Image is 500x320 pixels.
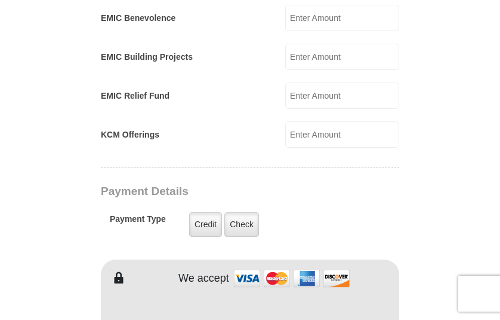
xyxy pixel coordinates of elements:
input: Enter Amount [285,44,399,70]
h4: We accept [178,272,229,285]
label: Credit [189,212,222,237]
label: EMIC Building Projects [101,51,193,63]
input: Enter Amount [285,83,399,109]
img: credit cards accepted [232,266,351,291]
label: Check [224,212,259,237]
label: KCM Offerings [101,129,159,141]
input: Enter Amount [285,121,399,148]
input: Enter Amount [285,5,399,31]
h3: Payment Details [101,185,405,199]
label: EMIC Relief Fund [101,90,169,102]
label: EMIC Benevolence [101,12,175,25]
h5: Payment Type [110,214,166,230]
